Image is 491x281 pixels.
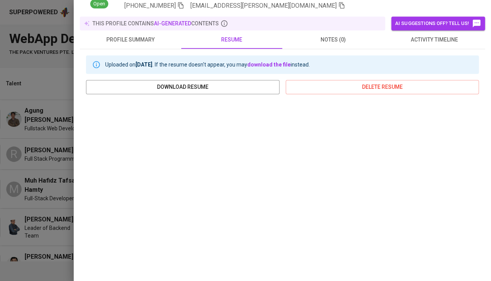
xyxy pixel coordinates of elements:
[395,19,481,28] span: AI suggestions off? Tell us!
[286,80,479,94] button: delete resume
[388,35,480,45] span: activity timeline
[247,62,291,68] a: download the file
[93,20,219,27] p: this profile contains contents
[90,0,108,8] span: Open
[154,20,191,27] span: AI-generated
[124,2,176,9] span: [PHONE_NUMBER]
[391,17,485,30] button: AI suggestions off? Tell us!
[186,35,278,45] span: resume
[84,35,177,45] span: profile summary
[136,62,152,68] b: [DATE]
[105,58,310,71] div: Uploaded on . If the resume doesn't appear, you may instead.
[86,80,279,94] button: download resume
[287,35,379,45] span: notes (0)
[292,82,473,92] span: delete resume
[92,82,273,92] span: download resume
[190,2,337,9] span: [EMAIL_ADDRESS][PERSON_NAME][DOMAIN_NAME]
